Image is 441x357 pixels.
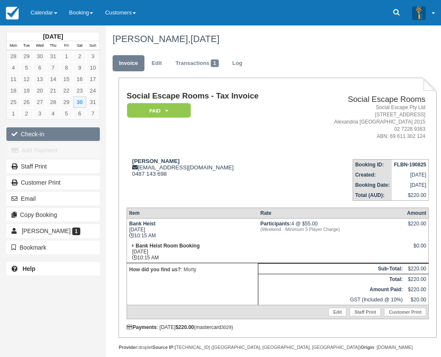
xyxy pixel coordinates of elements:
[46,41,59,51] th: Thu
[145,55,168,72] a: Edit
[119,345,139,350] strong: Provider:
[350,308,381,316] a: Staff Print
[175,324,194,330] strong: $220.00
[127,324,157,330] strong: Payments
[221,325,232,330] small: 3029
[73,108,86,119] a: 6
[119,344,437,351] div: droplet [TECHNICAL_ID] ([GEOGRAPHIC_DATA], [GEOGRAPHIC_DATA], [GEOGRAPHIC_DATA]) : [DOMAIN_NAME]
[384,308,426,316] a: Customer Print
[303,95,425,104] h2: Social Escape Rooms
[392,170,429,180] td: [DATE]
[6,241,100,254] button: Bookmark
[129,221,155,227] strong: Bank Heist
[20,108,33,119] a: 2
[129,265,256,274] p: : Morty
[258,284,405,295] th: Amount Paid:
[33,85,46,96] a: 20
[6,143,100,157] button: Add Payment
[136,243,200,249] strong: Bank Heist Room Booking
[6,160,100,173] a: Staff Print
[33,108,46,119] a: 3
[392,180,429,190] td: [DATE]
[60,96,73,108] a: 29
[6,262,100,275] a: Help
[33,62,46,73] a: 6
[33,96,46,108] a: 27
[113,34,431,44] h1: [PERSON_NAME],
[6,7,19,20] img: checkfront-main-nav-mini-logo.png
[73,96,86,108] a: 30
[127,103,191,118] em: Paid
[46,108,59,119] a: 4
[260,227,403,232] em: (Weekend - Minimum 3 Player Charge)
[20,41,33,51] th: Tue
[6,224,100,238] a: [PERSON_NAME] 1
[328,308,346,316] a: Edit
[353,170,392,180] th: Created:
[127,324,429,330] div: : [DATE] (mastercard )
[127,103,188,118] a: Paid
[60,108,73,119] a: 5
[353,180,392,190] th: Booking Date:
[20,85,33,96] a: 19
[86,108,99,119] a: 7
[86,41,99,51] th: Sun
[6,127,100,141] button: Check-in
[353,190,392,201] th: Total (AUD):
[113,55,144,72] a: Invoice
[86,62,99,73] a: 10
[353,159,392,170] th: Booking ID:
[43,33,63,40] strong: [DATE]
[60,73,73,85] a: 15
[211,59,219,67] span: 1
[86,51,99,62] a: 3
[392,190,429,201] td: $220.00
[46,62,59,73] a: 7
[60,51,73,62] a: 1
[33,41,46,51] th: Wed
[127,218,258,241] td: [DATE] 10:15 AM
[7,96,20,108] a: 25
[46,51,59,62] a: 31
[20,96,33,108] a: 26
[6,208,100,222] button: Copy Booking
[129,267,181,273] strong: How did you find us?
[405,274,429,284] td: $220.00
[7,73,20,85] a: 11
[73,51,86,62] a: 2
[127,158,300,177] div: [EMAIL_ADDRESS][DOMAIN_NAME] 0487 143 698
[6,176,100,189] a: Customer Print
[46,85,59,96] a: 21
[7,85,20,96] a: 18
[7,108,20,119] a: 1
[7,51,20,62] a: 28
[405,263,429,274] td: $220.00
[407,221,426,233] div: $220.00
[127,92,300,101] h1: Social Escape Rooms - Tax Invoice
[6,192,100,205] button: Email
[20,51,33,62] a: 29
[22,228,71,234] span: [PERSON_NAME]
[394,162,426,168] strong: FLBN-190825
[405,295,429,305] td: $20.00
[23,265,35,272] b: Help
[60,62,73,73] a: 8
[361,345,374,350] strong: Origin
[258,218,405,241] td: 4 @ $55.00
[7,41,20,51] th: Mon
[258,208,405,218] th: Rate
[73,41,86,51] th: Sat
[20,73,33,85] a: 12
[258,295,405,305] td: GST (Included @ 10%)
[46,96,59,108] a: 28
[412,6,426,20] img: A3
[73,62,86,73] a: 9
[258,263,405,274] th: Sub-Total:
[86,85,99,96] a: 24
[33,51,46,62] a: 30
[405,208,429,218] th: Amount
[127,208,258,218] th: Item
[46,73,59,85] a: 14
[7,62,20,73] a: 4
[132,158,180,164] strong: [PERSON_NAME]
